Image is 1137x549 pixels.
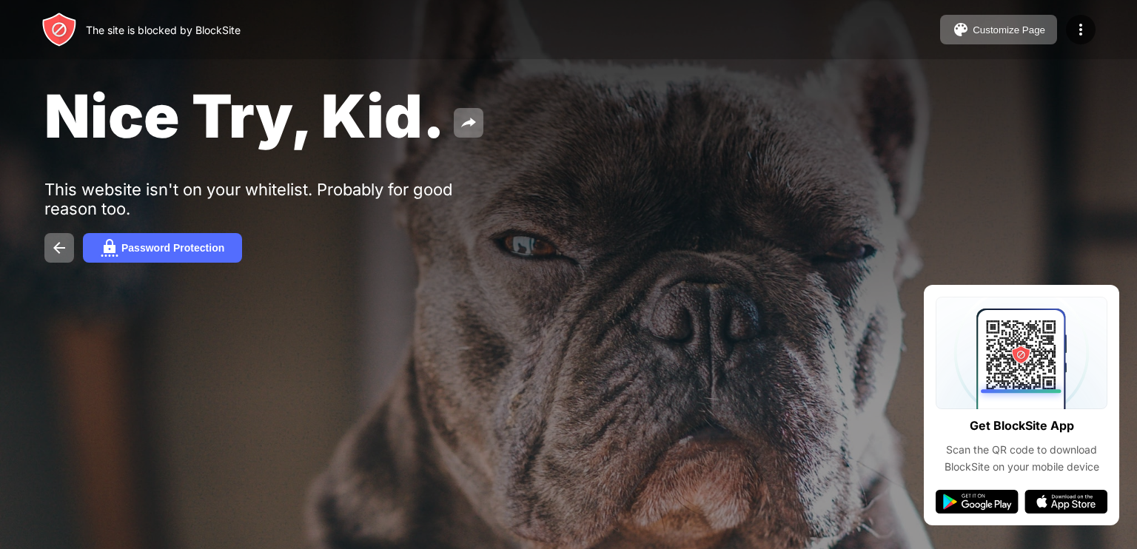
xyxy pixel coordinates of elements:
img: menu-icon.svg [1072,21,1090,38]
img: pallet.svg [952,21,970,38]
img: header-logo.svg [41,12,77,47]
img: back.svg [50,239,68,257]
div: Scan the QR code to download BlockSite on your mobile device [936,442,1107,475]
div: Get BlockSite App [970,415,1074,437]
img: share.svg [460,114,477,132]
button: Customize Page [940,15,1057,44]
button: Password Protection [83,233,242,263]
img: password.svg [101,239,118,257]
div: The site is blocked by BlockSite [86,24,241,36]
span: Nice Try, Kid. [44,80,445,152]
img: qrcode.svg [936,297,1107,409]
div: This website isn't on your whitelist. Probably for good reason too. [44,180,502,218]
img: google-play.svg [936,490,1019,513]
div: Customize Page [973,24,1045,36]
div: Password Protection [121,242,224,254]
img: app-store.svg [1024,490,1107,513]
